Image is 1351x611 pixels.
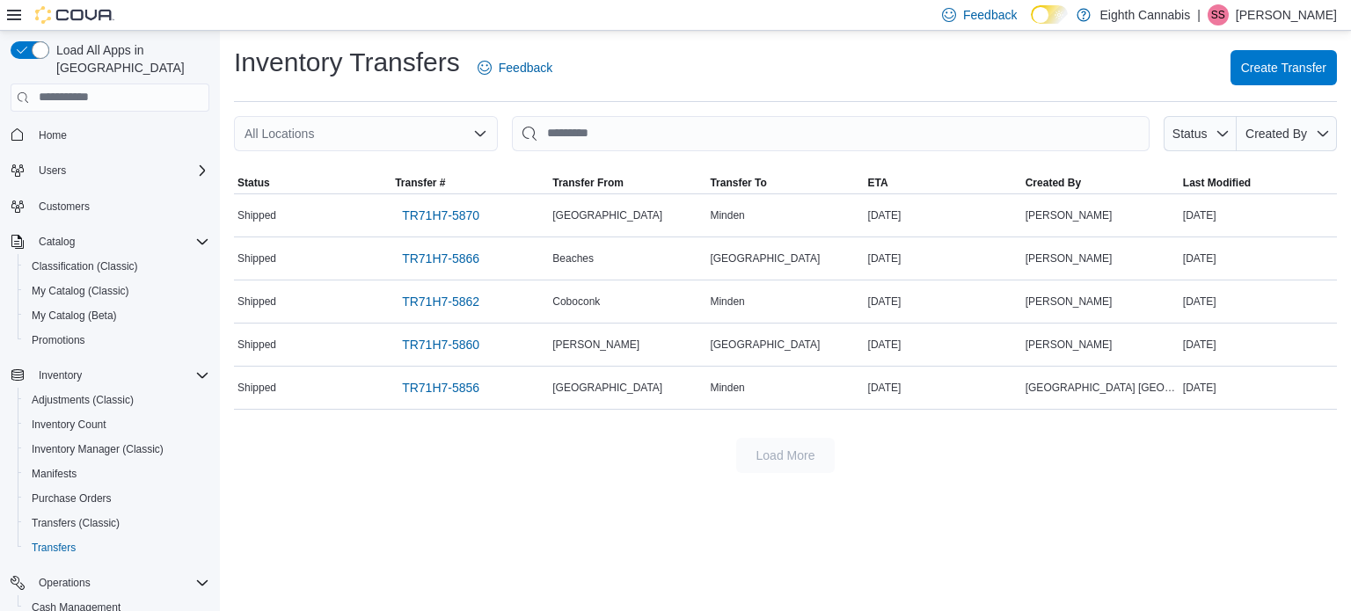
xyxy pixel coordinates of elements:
[473,127,487,141] button: Open list of options
[32,124,209,146] span: Home
[25,280,209,302] span: My Catalog (Classic)
[32,365,89,386] button: Inventory
[18,328,216,353] button: Promotions
[25,280,136,302] a: My Catalog (Classic)
[18,254,216,279] button: Classification (Classic)
[4,193,216,219] button: Customers
[756,447,815,464] span: Load More
[1026,251,1113,265] span: [PERSON_NAME]
[237,295,276,309] span: Shipped
[963,6,1017,24] span: Feedback
[25,463,84,484] a: Manifests
[1099,4,1190,25] p: Eighth Cannabis
[32,196,97,217] a: Customers
[552,295,600,309] span: Coboconk
[1026,381,1176,395] span: [GEOGRAPHIC_DATA] [GEOGRAPHIC_DATA]
[4,571,216,595] button: Operations
[25,414,113,435] a: Inventory Count
[32,572,209,593] span: Operations
[25,330,209,351] span: Promotions
[395,327,486,362] a: TR71H7-5860
[39,164,66,178] span: Users
[736,438,835,473] button: Load More
[710,208,744,222] span: Minden
[1211,4,1225,25] span: SS
[39,576,91,590] span: Operations
[552,176,624,190] span: Transfer From
[32,125,74,146] a: Home
[25,488,209,509] span: Purchase Orders
[32,442,164,456] span: Inventory Manager (Classic)
[1208,4,1229,25] div: Shari Smiley
[1172,127,1208,141] span: Status
[39,200,90,214] span: Customers
[1164,116,1237,151] button: Status
[237,338,276,352] span: Shipped
[1179,205,1337,226] div: [DATE]
[25,256,145,277] a: Classification (Classic)
[1197,4,1201,25] p: |
[549,172,706,193] button: Transfer From
[32,231,209,252] span: Catalog
[18,437,216,462] button: Inventory Manager (Classic)
[499,59,552,76] span: Feedback
[1245,127,1307,141] span: Created By
[18,511,216,535] button: Transfers (Classic)
[471,50,559,85] a: Feedback
[25,305,209,326] span: My Catalog (Beta)
[32,231,82,252] button: Catalog
[25,513,209,534] span: Transfers (Classic)
[865,377,1022,398] div: [DATE]
[552,208,662,222] span: [GEOGRAPHIC_DATA]
[865,248,1022,269] div: [DATE]
[237,208,276,222] span: Shipped
[32,365,209,386] span: Inventory
[32,393,134,407] span: Adjustments (Classic)
[4,158,216,183] button: Users
[1179,377,1337,398] div: [DATE]
[32,309,117,323] span: My Catalog (Beta)
[25,513,127,534] a: Transfers (Classic)
[234,45,460,80] h1: Inventory Transfers
[18,462,216,486] button: Manifests
[710,176,766,190] span: Transfer To
[552,381,662,395] span: [GEOGRAPHIC_DATA]
[1026,208,1113,222] span: [PERSON_NAME]
[4,122,216,148] button: Home
[32,467,77,481] span: Manifests
[402,250,479,267] span: TR71H7-5866
[25,537,83,558] a: Transfers
[49,41,209,76] span: Load All Apps in [GEOGRAPHIC_DATA]
[865,334,1022,355] div: [DATE]
[1236,4,1337,25] p: [PERSON_NAME]
[395,284,486,319] a: TR71H7-5862
[32,333,85,347] span: Promotions
[25,305,124,326] a: My Catalog (Beta)
[395,176,445,190] span: Transfer #
[25,414,209,435] span: Inventory Count
[18,412,216,437] button: Inventory Count
[39,368,82,382] span: Inventory
[32,259,138,273] span: Classification (Classic)
[32,418,106,432] span: Inventory Count
[402,293,479,310] span: TR71H7-5862
[25,488,119,509] a: Purchase Orders
[32,195,209,217] span: Customers
[25,330,92,351] a: Promotions
[1241,59,1326,76] span: Create Transfer
[237,176,270,190] span: Status
[18,486,216,511] button: Purchase Orders
[402,207,479,224] span: TR71H7-5870
[4,229,216,254] button: Catalog
[32,160,73,181] button: Users
[395,370,486,405] a: TR71H7-5856
[1026,176,1081,190] span: Created By
[32,541,76,555] span: Transfers
[234,172,391,193] button: Status
[18,279,216,303] button: My Catalog (Classic)
[1183,176,1251,190] span: Last Modified
[1179,248,1337,269] div: [DATE]
[1179,291,1337,312] div: [DATE]
[18,388,216,412] button: Adjustments (Classic)
[1022,172,1179,193] button: Created By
